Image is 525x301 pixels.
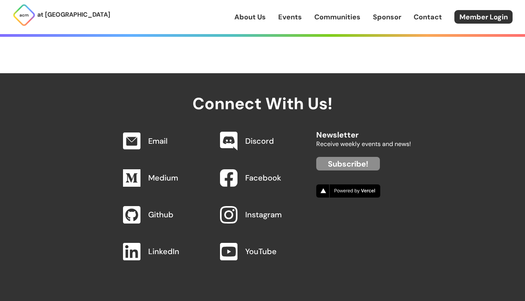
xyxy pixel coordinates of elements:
[316,123,411,139] h2: Newsletter
[123,132,140,150] img: Email
[314,12,360,22] a: Communities
[220,206,237,224] img: Instagram
[123,243,140,260] img: LinkedIn
[316,184,380,198] img: Vercel
[234,12,266,22] a: About Us
[454,10,513,24] a: Member Login
[220,243,237,260] img: YouTube
[12,3,36,27] img: ACM Logo
[12,3,110,27] a: at [GEOGRAPHIC_DATA]
[245,173,281,183] a: Facebook
[220,132,237,151] img: Discord
[245,210,282,220] a: Instagram
[148,136,168,146] a: Email
[148,246,179,256] a: LinkedIn
[148,173,178,183] a: Medium
[123,206,140,224] img: Github
[114,73,411,113] h2: Connect With Us!
[316,139,411,149] p: Receive weekly events and news!
[373,12,401,22] a: Sponsor
[278,12,302,22] a: Events
[245,246,277,256] a: YouTube
[37,10,110,20] p: at [GEOGRAPHIC_DATA]
[316,157,380,170] a: Subscribe!
[123,169,140,187] img: Medium
[148,210,173,220] a: Github
[220,169,237,187] img: Facebook
[245,136,274,146] a: Discord
[414,12,442,22] a: Contact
